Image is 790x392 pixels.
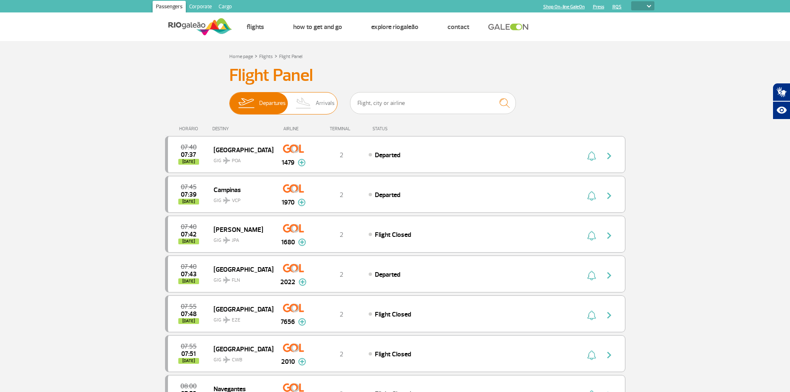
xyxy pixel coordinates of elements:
[259,54,273,60] a: Flights
[232,237,239,244] span: JPA
[168,126,213,131] div: HORÁRIO
[229,54,253,60] a: Home page
[180,383,197,389] span: 2025-09-29 08:00:00
[375,231,411,239] span: Flight Closed
[613,4,622,10] a: RQS
[232,157,241,165] span: POA
[279,54,302,60] a: Flight Panel
[587,191,596,201] img: sino-painel-voo.svg
[593,4,604,10] a: Press
[255,51,258,61] a: >
[281,357,295,367] span: 2010
[280,277,295,287] span: 2022
[181,224,197,230] span: 2025-09-29 07:40:00
[587,151,596,161] img: sino-painel-voo.svg
[181,343,197,349] span: 2025-09-29 07:55:00
[214,272,267,284] span: GIG
[214,184,267,195] span: Campinas
[587,310,596,320] img: sino-painel-voo.svg
[232,317,241,324] span: EZE
[604,270,614,280] img: seta-direita-painel-voo.svg
[223,157,230,164] img: destiny_airplane.svg
[604,191,614,201] img: seta-direita-painel-voo.svg
[181,144,197,150] span: 2025-09-29 07:40:00
[181,264,197,270] span: 2025-09-29 07:40:00
[273,126,314,131] div: AIRLINE
[181,304,197,309] span: 2025-09-29 07:55:00
[587,270,596,280] img: sino-painel-voo.svg
[298,318,306,326] img: mais-info-painel-voo.svg
[773,83,790,101] button: Abrir tradutor de língua de sinais.
[298,239,306,246] img: mais-info-painel-voo.svg
[298,159,306,166] img: mais-info-painel-voo.svg
[212,126,273,131] div: DESTINY
[314,126,368,131] div: TERMINAL
[375,151,400,159] span: Departed
[773,101,790,119] button: Abrir recursos assistivos.
[340,231,343,239] span: 2
[604,350,614,360] img: seta-direita-painel-voo.svg
[214,352,267,364] span: GIG
[293,23,342,31] a: How to get and go
[178,358,199,364] span: [DATE]
[375,270,400,279] span: Departed
[447,23,469,31] a: Contact
[543,4,585,10] a: Shop On-line GaleOn
[340,270,343,279] span: 2
[181,152,196,158] span: 2025-09-29 07:37:00
[186,1,215,14] a: Corporate
[371,23,418,31] a: Explore RIOgaleão
[181,351,196,357] span: 2025-09-29 07:51:00
[340,350,343,358] span: 2
[340,191,343,199] span: 2
[282,158,294,168] span: 1479
[232,356,242,364] span: CWB
[214,224,267,235] span: [PERSON_NAME]
[214,144,267,155] span: [GEOGRAPHIC_DATA]
[229,65,561,86] h3: Flight Panel
[178,199,199,205] span: [DATE]
[181,311,197,317] span: 2025-09-29 07:48:45
[316,93,335,114] span: Arrivals
[368,126,436,131] div: STATUS
[604,310,614,320] img: seta-direita-painel-voo.svg
[375,350,411,358] span: Flight Closed
[292,93,316,114] img: slider-desembarque
[282,197,294,207] span: 1970
[232,197,241,205] span: VCP
[214,343,267,354] span: [GEOGRAPHIC_DATA]
[214,232,267,244] span: GIG
[178,278,199,284] span: [DATE]
[233,93,259,114] img: slider-embarque
[214,153,267,165] span: GIG
[281,237,295,247] span: 1680
[340,151,343,159] span: 2
[340,310,343,319] span: 2
[281,317,295,327] span: 7656
[178,159,199,165] span: [DATE]
[604,231,614,241] img: seta-direita-painel-voo.svg
[214,264,267,275] span: [GEOGRAPHIC_DATA]
[223,356,230,363] img: destiny_airplane.svg
[223,197,230,204] img: destiny_airplane.svg
[350,92,516,114] input: Flight, city or airline
[214,192,267,205] span: GIG
[181,192,197,197] span: 2025-09-29 07:39:51
[587,350,596,360] img: sino-painel-voo.svg
[587,231,596,241] img: sino-painel-voo.svg
[181,184,197,190] span: 2025-09-29 07:45:00
[275,51,277,61] a: >
[223,277,230,283] img: destiny_airplane.svg
[223,237,230,243] img: destiny_airplane.svg
[215,1,235,14] a: Cargo
[214,312,267,324] span: GIG
[375,310,411,319] span: Flight Closed
[375,191,400,199] span: Departed
[181,231,197,237] span: 2025-09-29 07:42:49
[298,199,306,206] img: mais-info-painel-voo.svg
[214,304,267,314] span: [GEOGRAPHIC_DATA]
[259,93,286,114] span: Departures
[299,278,306,286] img: mais-info-painel-voo.svg
[232,277,240,284] span: FLN
[247,23,264,31] a: Flights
